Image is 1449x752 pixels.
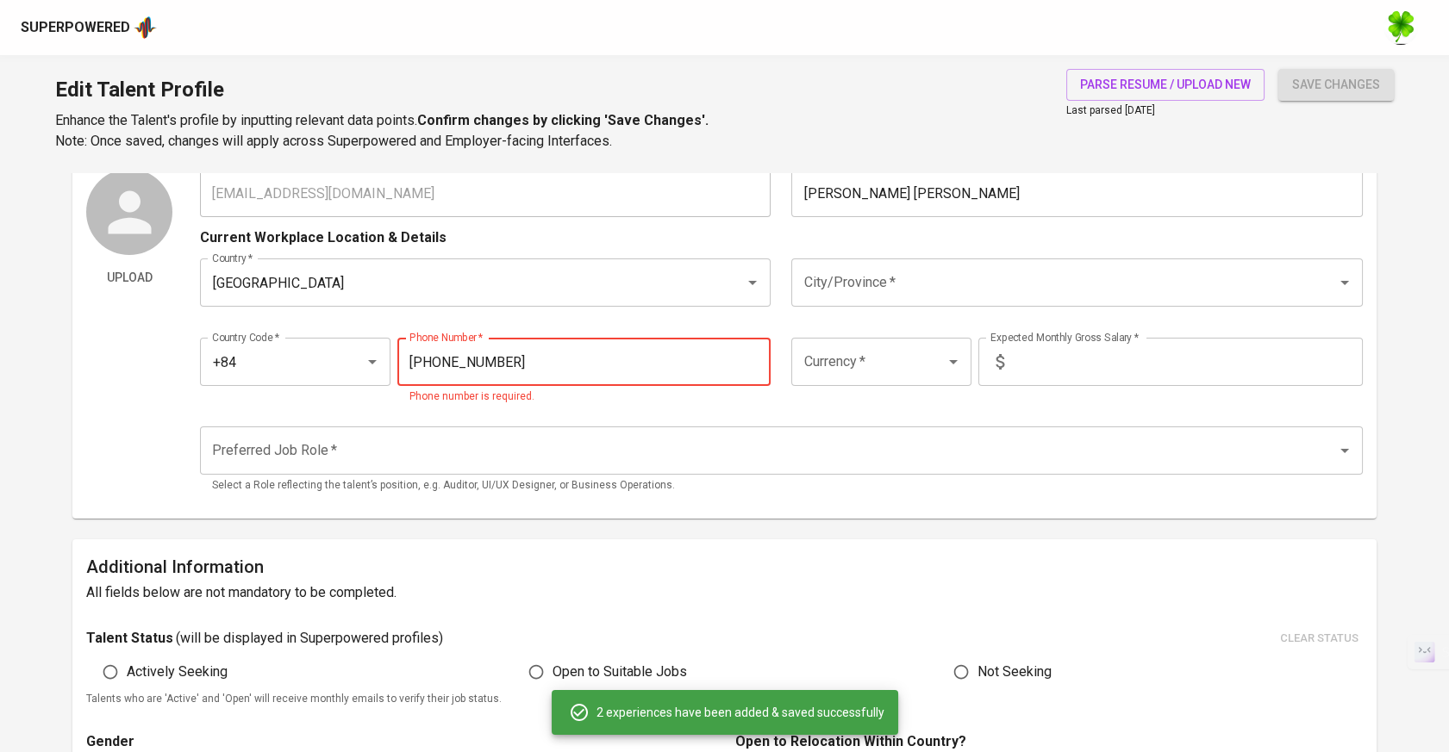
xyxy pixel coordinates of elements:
span: Not Seeking [977,662,1052,682]
div: Superpowered [21,18,130,38]
span: Actively Seeking [127,662,228,682]
p: Select a Role reflecting the talent’s position, e.g. Auditor, UI/UX Designer, or Business Operati... [212,477,1351,494]
h1: Edit Talent Profile [55,69,709,110]
button: Upload [86,262,172,294]
button: Open [1333,438,1357,463]
button: Open [1333,270,1357,295]
p: Gender [86,731,714,752]
button: Open [740,270,765,295]
p: Enhance the Talent's profile by inputting relevant data points. Note: Once saved, changes will ap... [55,110,709,152]
h6: All fields below are not mandatory to be completed. [86,581,1363,605]
a: Superpoweredapp logo [21,15,157,40]
h6: Additional Information [86,553,1363,581]
b: Confirm changes by clicking 'Save Changes'. [417,112,709,128]
p: Talents who are 'Active' and 'Open' will receive monthly emails to verify their job status. [86,691,1363,708]
p: Phone number is required. [409,388,759,406]
button: Open [941,350,965,374]
button: save changes [1278,69,1394,101]
button: Open [360,350,384,374]
p: ( will be displayed in Superpowered profiles ) [176,628,443,649]
p: Talent Status [86,628,173,649]
div: 2 experiences have been added & saved successfully [569,695,884,730]
span: parse resume / upload new [1080,74,1251,96]
p: Current Workplace Location & Details [200,227,447,248]
p: Open to Relocation Within Country? [734,731,1362,752]
button: parse resume / upload new [1066,69,1265,101]
img: app logo [134,15,157,40]
span: Last parsed [DATE] [1066,104,1155,116]
span: save changes [1292,74,1380,96]
span: Open to Suitable Jobs [553,662,687,682]
span: Upload [93,267,166,289]
img: f9493b8c-82b8-4f41-8722-f5d69bb1b761.jpg [1383,10,1418,45]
